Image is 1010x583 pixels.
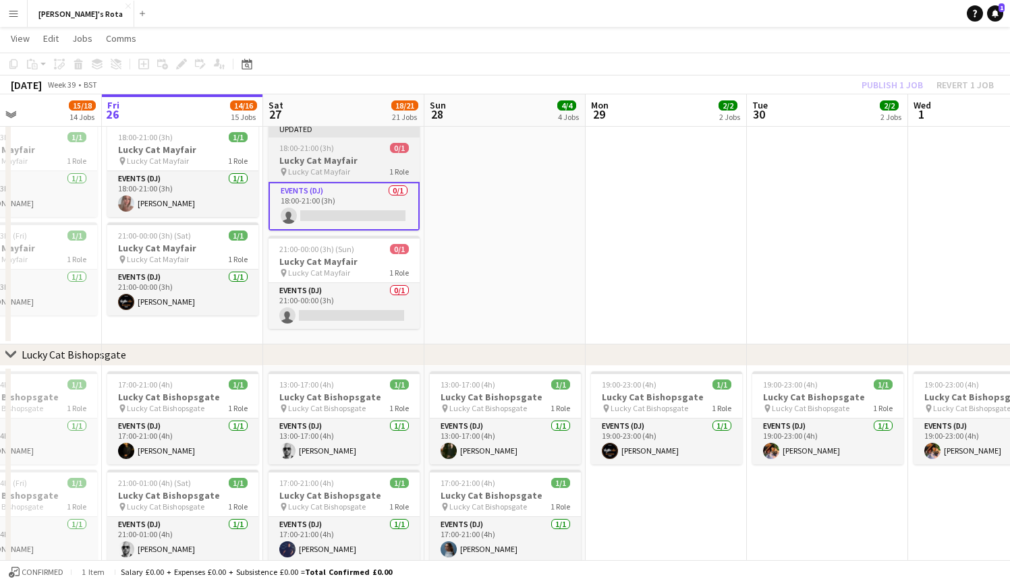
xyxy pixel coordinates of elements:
span: 0/1 [390,244,409,254]
app-job-card: 21:00-01:00 (4h) (Sat)1/1Lucky Cat Bishopsgate Lucky Cat Bishopsgate1 RoleEvents (DJ)1/121:00-01:... [107,470,258,563]
span: 1/1 [390,379,409,390]
span: 1/1 [67,231,86,241]
div: 2 Jobs [880,112,901,122]
div: 4 Jobs [558,112,579,122]
div: 21 Jobs [392,112,418,122]
app-card-role: Events (DJ)1/118:00-21:00 (3h)[PERSON_NAME] [107,171,258,217]
span: 1/1 [67,379,86,390]
span: 1 Role [67,403,86,413]
h3: Lucky Cat Bishopsgate [107,489,258,501]
span: 19:00-23:00 (4h) [763,379,818,390]
app-card-role: Events (DJ)1/119:00-23:00 (4h)[PERSON_NAME] [752,419,903,464]
span: 1/1 [551,379,570,390]
app-job-card: 17:00-21:00 (4h)1/1Lucky Cat Bishopsgate Lucky Cat Bishopsgate1 RoleEvents (DJ)1/117:00-21:00 (4h... [269,470,420,563]
span: 13:00-17:00 (4h) [441,379,495,390]
span: 1 Role [228,501,248,512]
button: [PERSON_NAME]'s Rota [28,1,134,27]
app-card-role: Events (DJ)1/113:00-17:00 (4h)[PERSON_NAME] [269,419,420,464]
span: 1 [911,106,931,122]
span: 19:00-23:00 (4h) [924,379,979,390]
span: Lucky Cat Mayfair [288,268,350,278]
span: 21:00-00:00 (3h) (Sat) [118,231,191,241]
span: 1/1 [67,132,86,142]
h3: Lucky Cat Bishopsgate [591,391,742,403]
span: Wed [914,99,931,111]
span: Lucky Cat Bishopsgate [611,403,688,413]
h3: Lucky Cat Mayfair [269,154,420,166]
span: 1/1 [229,231,248,241]
span: Lucky Cat Bishopsgate [288,403,366,413]
span: Tue [752,99,768,111]
app-card-role: Events (DJ)0/121:00-00:00 (3h) [269,283,420,329]
div: 2 Jobs [719,112,740,122]
h3: Lucky Cat Bishopsgate [752,391,903,403]
span: Total Confirmed £0.00 [305,567,392,577]
a: Comms [101,30,142,47]
div: 15 Jobs [231,112,256,122]
span: Week 39 [45,80,78,90]
span: 1 Role [389,403,409,413]
div: Salary £0.00 + Expenses £0.00 + Subsistence £0.00 = [121,567,392,577]
span: 21:00-01:00 (4h) (Sat) [118,478,191,488]
span: 1/1 [229,132,248,142]
h3: Lucky Cat Bishopsgate [269,391,420,403]
span: 1/1 [229,478,248,488]
app-card-role: Events (DJ)1/121:00-01:00 (4h)[PERSON_NAME] [107,517,258,563]
h3: Lucky Cat Mayfair [107,242,258,254]
span: 1/1 [874,379,893,390]
a: View [5,30,35,47]
app-job-card: 18:00-21:00 (3h)1/1Lucky Cat Mayfair Lucky Cat Mayfair1 RoleEvents (DJ)1/118:00-21:00 (3h)[PERSON... [107,124,258,217]
span: Lucky Cat Mayfair [127,254,189,264]
div: 13:00-17:00 (4h)1/1Lucky Cat Bishopsgate Lucky Cat Bishopsgate1 RoleEvents (DJ)1/113:00-17:00 (4h... [430,371,581,464]
span: 14/16 [230,100,257,111]
span: 1 Role [67,501,86,512]
span: 21:00-00:00 (3h) (Sun) [279,244,354,254]
span: 1 Role [389,268,409,278]
span: Lucky Cat Mayfair [288,166,350,177]
a: 1 [987,5,1003,22]
span: 1 Role [228,403,248,413]
div: BST [84,80,97,90]
span: Fri [107,99,119,111]
span: Lucky Cat Bishopsgate [449,403,527,413]
span: Lucky Cat Mayfair [127,156,189,166]
span: 29 [589,106,609,122]
span: Sun [430,99,446,111]
span: Lucky Cat Bishopsgate [449,501,527,512]
a: Jobs [67,30,98,47]
span: 17:00-21:00 (4h) [118,379,173,390]
span: 1 Role [67,254,86,264]
app-job-card: Updated18:00-21:00 (3h)0/1Lucky Cat Mayfair Lucky Cat Mayfair1 RoleEvents (DJ)0/118:00-21:00 (3h) [269,124,420,231]
span: Sat [269,99,283,111]
span: Lucky Cat Bishopsgate [772,403,849,413]
app-job-card: 13:00-17:00 (4h)1/1Lucky Cat Bishopsgate Lucky Cat Bishopsgate1 RoleEvents (DJ)1/113:00-17:00 (4h... [269,371,420,464]
span: 1 Role [551,501,570,512]
span: Edit [43,32,59,44]
div: 21:00-00:00 (3h) (Sun)0/1Lucky Cat Mayfair Lucky Cat Mayfair1 RoleEvents (DJ)0/121:00-00:00 (3h) [269,236,420,329]
span: 1 Role [712,403,731,413]
app-card-role: Events (DJ)1/117:00-21:00 (4h)[PERSON_NAME] [107,419,258,464]
app-job-card: 19:00-23:00 (4h)1/1Lucky Cat Bishopsgate Lucky Cat Bishopsgate1 RoleEvents (DJ)1/119:00-23:00 (4h... [752,371,903,464]
span: 18:00-21:00 (3h) [279,143,334,153]
span: 1/1 [390,478,409,488]
span: 1 Role [389,501,409,512]
h3: Lucky Cat Bishopsgate [430,489,581,501]
span: 0/1 [390,143,409,153]
h3: Lucky Cat Bishopsgate [107,391,258,403]
span: 1 Role [551,403,570,413]
div: 21:00-00:00 (3h) (Sat)1/1Lucky Cat Mayfair Lucky Cat Mayfair1 RoleEvents (DJ)1/121:00-00:00 (3h)[... [107,222,258,315]
span: View [11,32,30,44]
span: 1/1 [229,379,248,390]
h3: Lucky Cat Bishopsgate [430,391,581,403]
span: 19:00-23:00 (4h) [602,379,656,390]
div: 17:00-21:00 (4h)1/1Lucky Cat Bishopsgate Lucky Cat Bishopsgate1 RoleEvents (DJ)1/117:00-21:00 (4h... [107,371,258,464]
div: 14 Jobs [69,112,95,122]
h3: Lucky Cat Mayfair [269,255,420,268]
span: 1/1 [551,478,570,488]
div: 19:00-23:00 (4h)1/1Lucky Cat Bishopsgate Lucky Cat Bishopsgate1 RoleEvents (DJ)1/119:00-23:00 (4h... [591,371,742,464]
